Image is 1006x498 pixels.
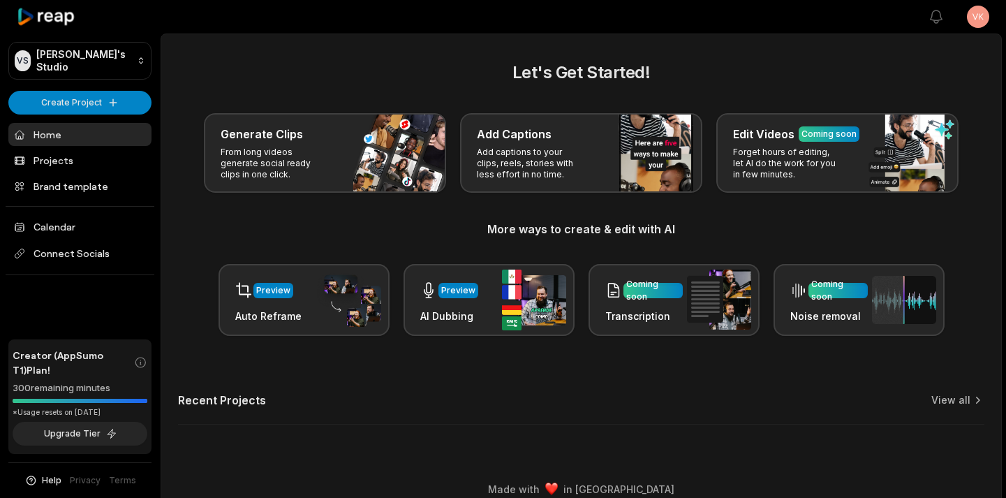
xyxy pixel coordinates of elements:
[959,451,992,484] iframe: Intercom live chat
[872,276,936,324] img: noise_removal.png
[178,393,266,407] h2: Recent Projects
[13,381,147,395] div: 300 remaining minutes
[8,215,151,238] a: Calendar
[790,309,868,323] h3: Noise removal
[420,309,478,323] h3: AI Dubbing
[801,128,857,140] div: Coming soon
[221,126,303,142] h3: Generate Clips
[235,309,302,323] h3: Auto Reframe
[8,241,151,266] span: Connect Socials
[502,270,566,330] img: ai_dubbing.png
[605,309,683,323] h3: Transcription
[109,474,136,487] a: Terms
[317,273,381,328] img: auto_reframe.png
[733,126,794,142] h3: Edit Videos
[477,147,585,180] p: Add captions to your clips, reels, stories with less effort in no time.
[687,270,751,330] img: transcription.png
[36,48,131,73] p: [PERSON_NAME]'s Studio
[70,474,101,487] a: Privacy
[8,175,151,198] a: Brand template
[15,50,31,71] div: VS
[8,149,151,172] a: Projects
[13,407,147,418] div: *Usage resets on [DATE]
[441,284,475,297] div: Preview
[13,422,147,446] button: Upgrade Tier
[256,284,290,297] div: Preview
[626,278,680,303] div: Coming soon
[545,483,558,495] img: heart emoji
[178,60,984,85] h2: Let's Get Started!
[174,482,989,497] div: Made with in [GEOGRAPHIC_DATA]
[811,278,865,303] div: Coming soon
[221,147,329,180] p: From long videos generate social ready clips in one click.
[931,393,970,407] a: View all
[24,474,61,487] button: Help
[477,126,552,142] h3: Add Captions
[42,474,61,487] span: Help
[8,123,151,146] a: Home
[8,91,151,115] button: Create Project
[178,221,984,237] h3: More ways to create & edit with AI
[13,348,134,377] span: Creator (AppSumo T1) Plan!
[733,147,841,180] p: Forget hours of editing, let AI do the work for you in few minutes.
